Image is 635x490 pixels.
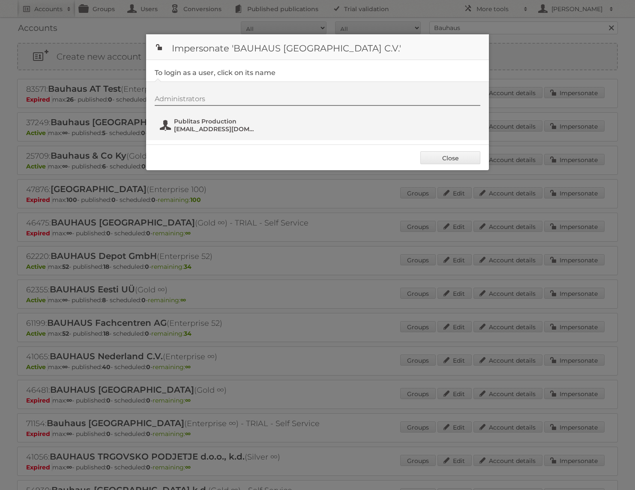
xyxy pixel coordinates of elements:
[174,117,257,125] span: Publitas Production
[420,151,480,164] a: Close
[146,34,489,60] h1: Impersonate 'BAUHAUS [GEOGRAPHIC_DATA] C.V.'
[159,117,260,134] button: Publitas Production [EMAIL_ADDRESS][DOMAIN_NAME]
[174,125,257,133] span: [EMAIL_ADDRESS][DOMAIN_NAME]
[155,69,276,77] legend: To login as a user, click on its name
[155,95,480,106] div: Administrators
